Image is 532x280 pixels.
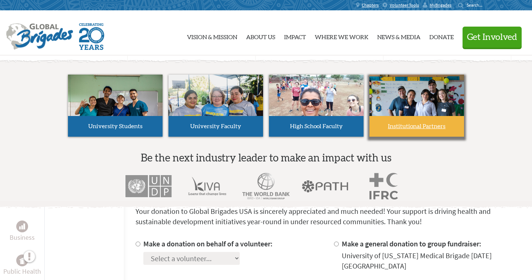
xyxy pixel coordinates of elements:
[168,75,263,137] a: University Faculty
[187,17,237,55] a: Vision & Mission
[184,177,231,196] img: Kiva
[79,23,104,50] img: Global Brigades Celebrating 20 Years
[6,23,73,50] img: Global Brigades Logo
[143,239,273,248] label: Make a donation on behalf of a volunteer:
[284,17,306,55] a: Impact
[342,239,481,248] label: Make a general donation to group fundraiser:
[3,255,41,277] a: Public HealthPublic Health
[19,257,25,264] img: Public Health
[377,17,420,55] a: News & Media
[315,17,368,55] a: Where We Work
[390,2,419,8] span: Volunteer Tools
[369,75,464,137] a: Institutional Partners
[168,75,263,138] img: menu_brigades_submenu_2.jpg
[68,75,163,138] img: menu_brigades_submenu_1.jpg
[290,123,343,129] span: High School Faculty
[190,123,241,129] span: University Faculty
[301,177,348,196] img: PATH
[342,250,521,271] div: University of [US_STATE] Medical Brigade [DATE] [GEOGRAPHIC_DATA]
[463,27,522,48] button: Get Involved
[16,255,28,266] div: Public Health
[369,173,398,199] img: IFRC
[10,232,35,243] p: Business
[3,266,41,277] p: Public Health
[19,223,25,229] img: Business
[388,123,446,129] span: Institutional Partners
[430,2,451,8] span: MyBrigades
[467,33,517,42] span: Get Involved
[246,17,275,55] a: About Us
[88,123,143,129] span: University Students
[362,2,379,8] span: Chapters
[16,221,28,232] div: Business
[68,75,163,137] a: University Students
[467,2,488,8] input: Search...
[136,206,520,227] p: Your donation to Global Brigades USA is sincerely appreciated and much needed! Your support is dr...
[369,75,464,138] img: menu_brigades_submenu_4.jpg
[269,75,364,121] img: menu_brigades_submenu_3.jpg
[269,75,364,137] a: High School Faculty
[125,175,172,198] img: UNDP
[141,152,391,164] h3: Be the next industry leader to make an impact with us
[242,173,289,199] img: World Bank
[429,17,454,55] a: Donate
[10,221,35,243] a: BusinessBusiness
